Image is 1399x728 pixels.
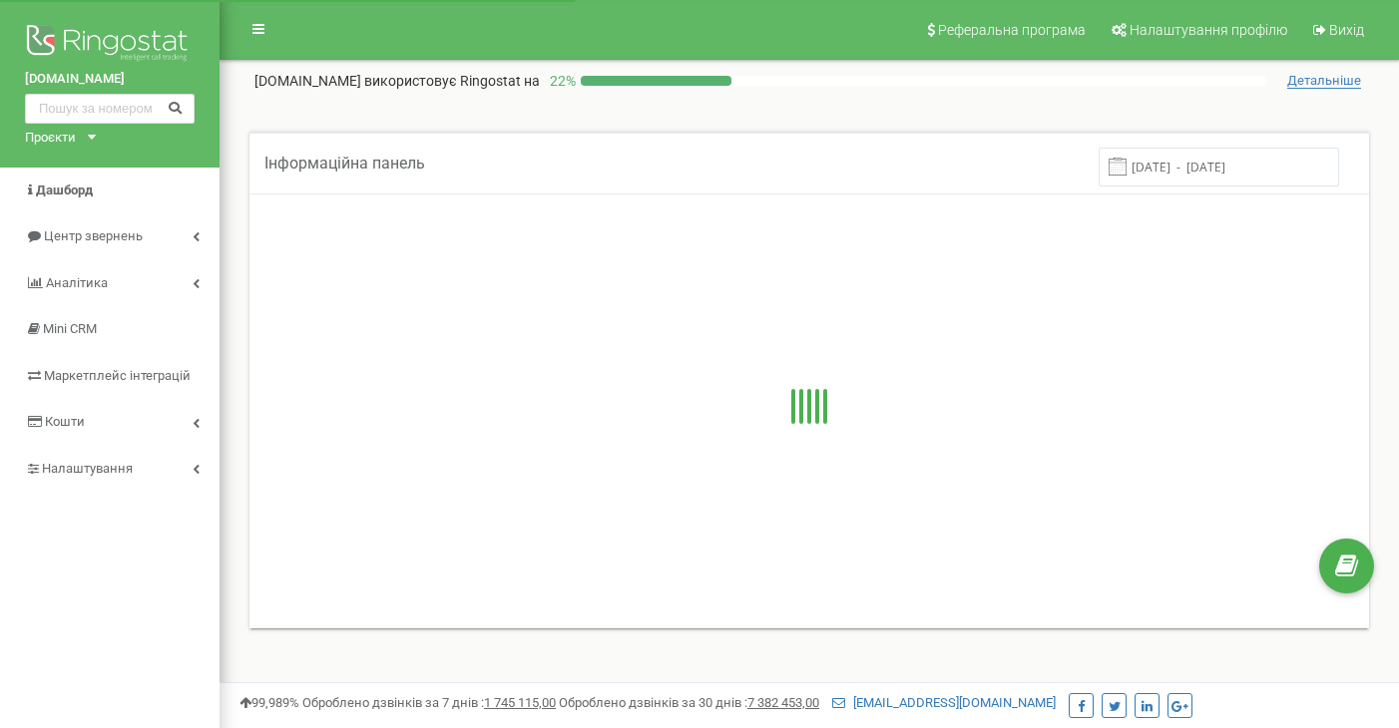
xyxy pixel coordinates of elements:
[44,228,143,243] span: Центр звернень
[46,275,108,290] span: Аналiтика
[484,695,556,710] u: 1 745 115,00
[239,695,299,710] span: 99,989%
[1329,22,1364,38] span: Вихід
[44,368,191,383] span: Маркетплейс інтеграцій
[832,695,1056,710] a: [EMAIL_ADDRESS][DOMAIN_NAME]
[45,414,85,429] span: Кошти
[36,182,93,197] span: Дашборд
[254,71,540,91] p: [DOMAIN_NAME]
[264,154,425,173] span: Інформаційна панель
[364,73,540,89] span: використовує Ringostat на
[43,321,97,336] span: Mini CRM
[938,22,1086,38] span: Реферальна програма
[25,70,195,89] a: [DOMAIN_NAME]
[42,461,133,476] span: Налаштування
[540,71,581,91] p: 22 %
[302,695,556,710] span: Оброблено дзвінків за 7 днів :
[1130,22,1287,38] span: Налаштування профілю
[25,129,76,148] div: Проєкти
[25,20,195,70] img: Ringostat logo
[1287,73,1361,89] span: Детальніше
[559,695,819,710] span: Оброблено дзвінків за 30 днів :
[747,695,819,710] u: 7 382 453,00
[25,94,195,124] input: Пошук за номером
